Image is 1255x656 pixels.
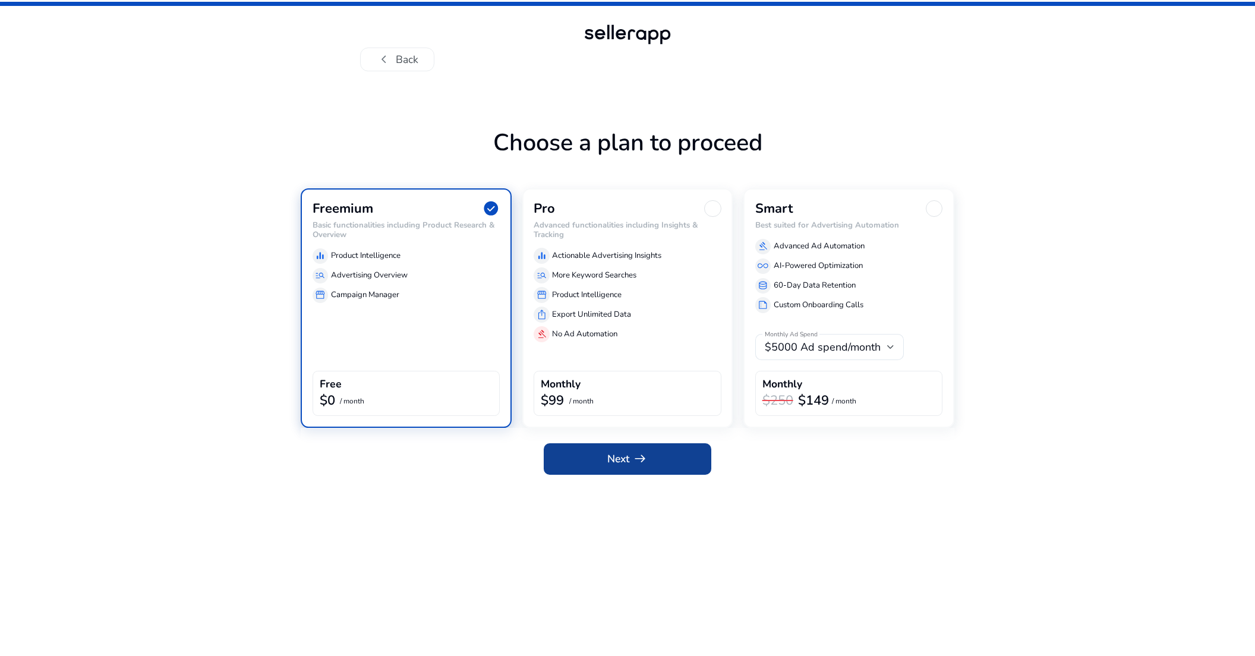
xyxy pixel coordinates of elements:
[607,451,647,466] span: Next
[762,378,802,390] h4: Monthly
[360,48,434,71] button: chevron_leftBack
[552,250,661,262] p: Actionable Advertising Insights
[315,251,326,261] span: equalizer
[552,329,617,340] p: No Ad Automation
[552,270,636,282] p: More Keyword Searches
[331,289,399,301] p: Campaign Manager
[537,270,547,281] span: manage_search
[315,270,326,281] span: manage_search
[541,392,564,409] b: $99
[755,221,943,231] h6: Best suited for Advertising Automation
[537,251,547,261] span: equalizer
[552,309,631,321] p: Export Unlimited Data
[774,299,863,311] p: Custom Onboarding Calls
[765,340,881,354] span: $5000 Ad spend/month
[569,398,594,405] p: / month
[798,392,829,409] b: $149
[774,260,863,272] p: AI-Powered Optimization
[544,443,711,475] button: Nextarrow_right_alt
[483,200,500,217] span: check_circle
[762,393,793,408] h3: $250
[313,201,373,216] h3: Freemium
[315,290,326,301] span: storefront
[537,310,547,320] span: ios_share
[301,129,954,188] h1: Choose a plan to proceed
[552,289,622,301] p: Product Intelligence
[320,392,335,409] b: $0
[774,241,865,253] p: Advanced Ad Automation
[313,221,500,240] h6: Basic functionalities including Product Research & Overview
[340,398,364,405] p: / month
[537,329,547,340] span: gavel
[832,398,856,405] p: / month
[632,451,648,466] span: arrow_right_alt
[758,300,768,311] span: summarize
[537,290,547,301] span: storefront
[331,270,408,282] p: Advertising Overview
[376,52,392,67] span: chevron_left
[541,378,581,390] h4: Monthly
[774,280,856,292] p: 60-Day Data Retention
[331,250,401,262] p: Product Intelligence
[534,221,721,240] h6: Advanced functionalities including Insights & Tracking
[534,201,555,216] h3: Pro
[758,261,768,272] span: all_inclusive
[758,241,768,252] span: gavel
[755,201,793,216] h3: Smart
[320,378,342,390] h4: Free
[758,280,768,291] span: database
[765,330,818,338] mat-label: Monthly Ad Spend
